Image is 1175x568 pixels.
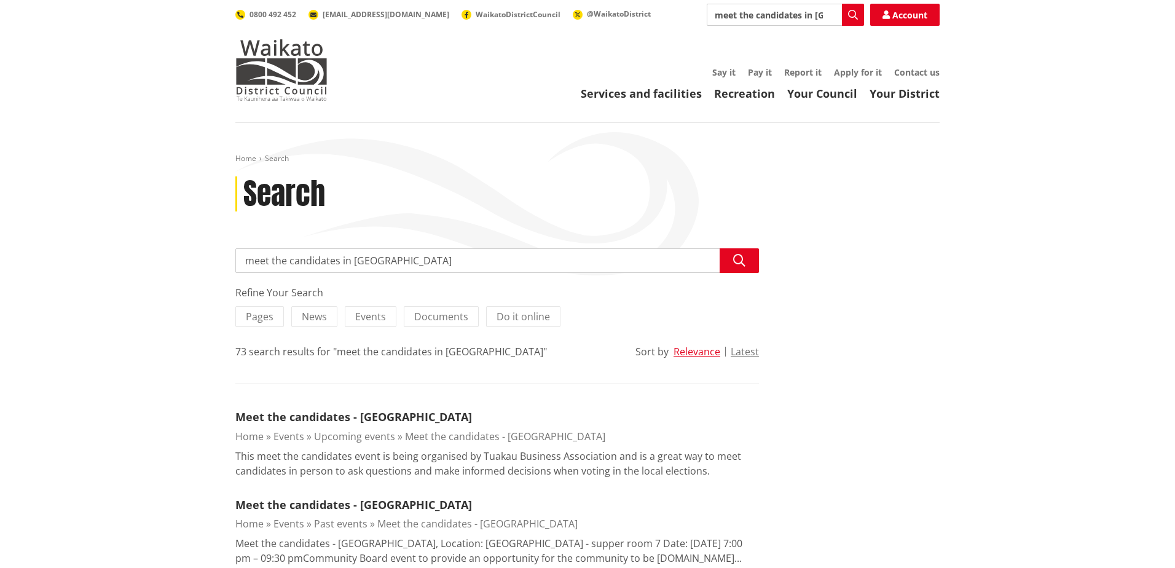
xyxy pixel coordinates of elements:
[587,9,651,19] span: @WaikatoDistrict
[707,4,864,26] input: Search input
[243,176,325,212] h1: Search
[894,66,940,78] a: Contact us
[405,430,605,443] a: Meet the candidates - [GEOGRAPHIC_DATA]
[235,409,472,424] a: Meet the candidates - [GEOGRAPHIC_DATA]
[235,248,759,273] input: Search input
[314,517,367,531] a: Past events
[476,9,560,20] span: WaikatoDistrictCouncil
[870,86,940,101] a: Your District
[714,86,775,101] a: Recreation
[748,66,772,78] a: Pay it
[235,9,296,20] a: 0800 492 452
[834,66,882,78] a: Apply for it
[581,86,702,101] a: Services and facilities
[712,66,736,78] a: Say it
[377,517,578,531] a: Meet the candidates - [GEOGRAPHIC_DATA]
[235,449,759,478] p: This meet the candidates event is being organised by Tuakau Business Association and is a great w...
[235,153,256,164] a: Home
[246,310,273,323] span: Pages
[235,344,547,359] div: 73 search results for "meet the candidates in [GEOGRAPHIC_DATA]"
[323,9,449,20] span: [EMAIL_ADDRESS][DOMAIN_NAME]
[235,285,759,300] div: Refine Your Search
[870,4,940,26] a: Account
[235,536,759,566] p: Meet the candidates - [GEOGRAPHIC_DATA], Location: [GEOGRAPHIC_DATA] - supper room 7 Date: [DATE]...
[355,310,386,323] span: Events
[784,66,822,78] a: Report it
[273,517,304,531] a: Events
[414,310,468,323] span: Documents
[235,430,264,443] a: Home
[273,430,304,443] a: Events
[787,86,857,101] a: Your Council
[462,9,560,20] a: WaikatoDistrictCouncil
[302,310,327,323] span: News
[635,344,669,359] div: Sort by
[265,153,289,164] span: Search
[235,497,472,512] a: Meet the candidates - [GEOGRAPHIC_DATA]
[674,346,720,357] button: Relevance
[235,517,264,531] a: Home
[308,9,449,20] a: [EMAIL_ADDRESS][DOMAIN_NAME]
[497,310,550,323] span: Do it online
[250,9,296,20] span: 0800 492 452
[573,9,651,19] a: @WaikatoDistrict
[314,430,395,443] a: Upcoming events
[235,39,328,101] img: Waikato District Council - Te Kaunihera aa Takiwaa o Waikato
[235,154,940,164] nav: breadcrumb
[731,346,759,357] button: Latest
